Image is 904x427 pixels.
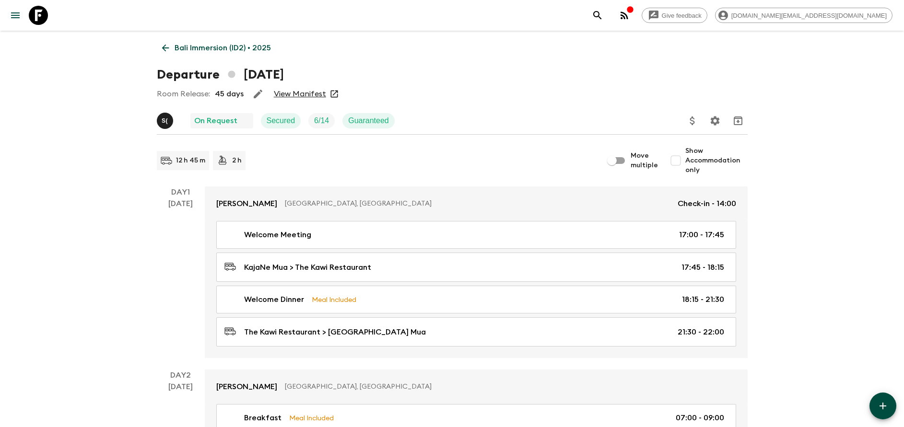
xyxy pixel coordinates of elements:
[216,286,736,313] a: Welcome DinnerMeal Included18:15 - 21:30
[244,326,426,338] p: The Kawi Restaurant > [GEOGRAPHIC_DATA] Mua
[657,12,707,19] span: Give feedback
[157,38,276,58] a: Bali Immersion (ID2) • 2025
[678,326,724,338] p: 21:30 - 22:00
[685,146,748,175] span: Show Accommodation only
[348,115,389,127] p: Guaranteed
[682,294,724,305] p: 18:15 - 21:30
[194,115,237,127] p: On Request
[642,8,707,23] a: Give feedback
[285,199,670,208] p: [GEOGRAPHIC_DATA], [GEOGRAPHIC_DATA]
[215,88,244,100] p: 45 days
[175,42,271,54] p: Bali Immersion (ID2) • 2025
[267,115,295,127] p: Secured
[261,113,301,128] div: Secured
[216,253,736,282] a: KajaNe Mua > The Kawi Restaurant17:45 - 18:15
[157,113,175,129] button: S(
[244,229,311,241] p: Welcome Meeting
[308,113,335,128] div: Trip Fill
[216,221,736,249] a: Welcome Meeting17:00 - 17:45
[726,12,892,19] span: [DOMAIN_NAME][EMAIL_ADDRESS][DOMAIN_NAME]
[274,89,326,99] a: View Manifest
[162,117,168,125] p: S (
[681,262,724,273] p: 17:45 - 18:15
[679,229,724,241] p: 17:00 - 17:45
[728,111,748,130] button: Archive (Completed, Cancelled or Unsynced Departures only)
[588,6,607,25] button: search adventures
[216,317,736,346] a: The Kawi Restaurant > [GEOGRAPHIC_DATA] Mua21:30 - 22:00
[157,186,205,198] p: Day 1
[312,294,356,305] p: Meal Included
[205,369,748,404] a: [PERSON_NAME][GEOGRAPHIC_DATA], [GEOGRAPHIC_DATA]
[6,6,25,25] button: menu
[715,8,892,23] div: [DOMAIN_NAME][EMAIL_ADDRESS][DOMAIN_NAME]
[216,381,277,392] p: [PERSON_NAME]
[157,115,175,123] span: Shandy (Putu) Sandhi Astra Juniawan
[676,412,724,424] p: 07:00 - 09:00
[168,198,193,358] div: [DATE]
[683,111,702,130] button: Update Price, Early Bird Discount and Costs
[216,198,277,209] p: [PERSON_NAME]
[705,111,725,130] button: Settings
[157,65,284,84] h1: Departure [DATE]
[314,115,329,127] p: 6 / 14
[285,382,728,392] p: [GEOGRAPHIC_DATA], [GEOGRAPHIC_DATA]
[232,156,242,165] p: 2 h
[678,198,736,209] p: Check-in - 14:00
[176,156,205,165] p: 12 h 45 m
[157,369,205,381] p: Day 2
[244,262,371,273] p: KajaNe Mua > The Kawi Restaurant
[631,151,658,170] span: Move multiple
[244,294,304,305] p: Welcome Dinner
[244,412,282,424] p: Breakfast
[289,413,334,423] p: Meal Included
[157,88,210,100] p: Room Release:
[205,186,748,221] a: [PERSON_NAME][GEOGRAPHIC_DATA], [GEOGRAPHIC_DATA]Check-in - 14:00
